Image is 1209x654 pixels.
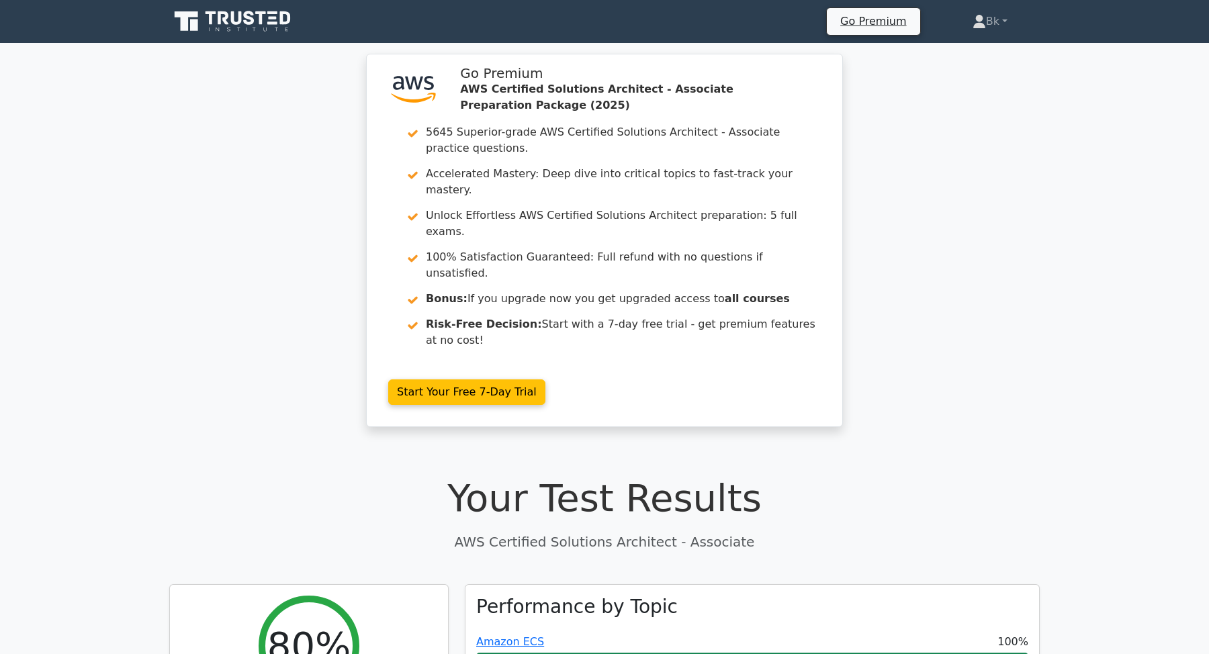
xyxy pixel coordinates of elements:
[940,8,1040,35] a: Bk
[388,379,545,405] a: Start Your Free 7-Day Trial
[169,532,1040,552] p: AWS Certified Solutions Architect - Associate
[832,12,914,30] a: Go Premium
[476,596,678,618] h3: Performance by Topic
[476,635,544,648] a: Amazon ECS
[997,634,1028,650] span: 100%
[169,475,1040,520] h1: Your Test Results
